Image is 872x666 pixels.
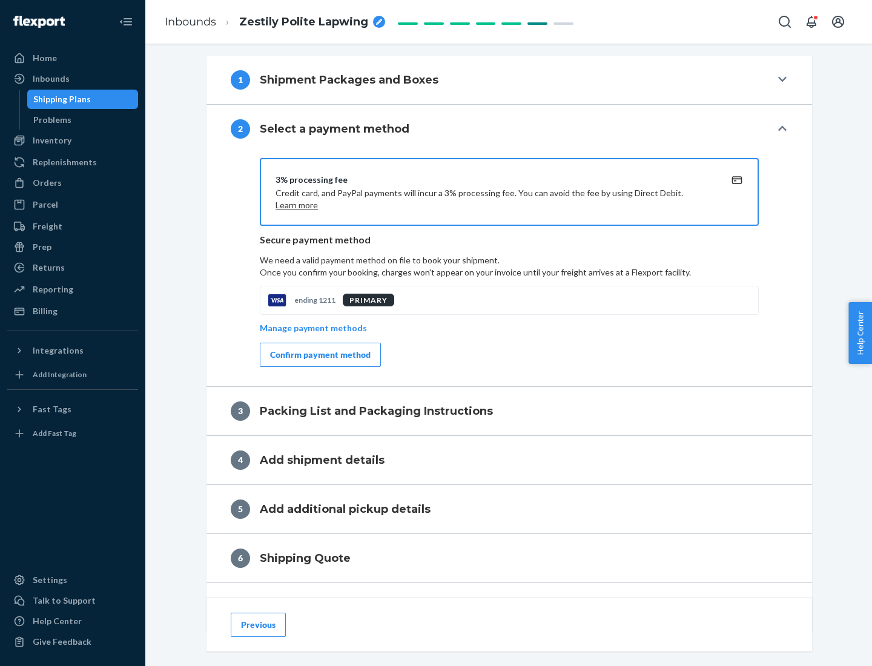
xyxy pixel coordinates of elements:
div: Confirm payment method [270,349,371,361]
a: Inbounds [165,15,216,28]
a: Add Integration [7,365,138,384]
div: 3 [231,401,250,421]
a: Add Fast Tag [7,424,138,443]
div: PRIMARY [343,294,394,306]
div: Fast Tags [33,403,71,415]
p: ending 1211 [294,295,335,305]
button: Help Center [848,302,872,364]
button: 1Shipment Packages and Boxes [206,56,812,104]
div: Freight [33,220,62,232]
button: 2Select a payment method [206,105,812,153]
a: Reporting [7,280,138,299]
div: Settings [33,574,67,586]
div: Orders [33,177,62,189]
p: Secure payment method [260,233,759,247]
div: 2 [231,119,250,139]
div: Problems [33,114,71,126]
a: Inbounds [7,69,138,88]
div: 3% processing fee [276,174,714,186]
button: 7Review and Confirm Shipment [206,583,812,631]
ol: breadcrumbs [155,4,395,40]
button: Previous [231,613,286,637]
div: Replenishments [33,156,97,168]
button: Learn more [276,199,318,211]
a: Help Center [7,612,138,631]
button: Integrations [7,341,138,360]
h4: Add shipment details [260,452,385,468]
div: Inbounds [33,73,70,85]
h4: Shipping Quote [260,550,351,566]
div: 5 [231,499,250,519]
div: 1 [231,70,250,90]
div: Reporting [33,283,73,295]
button: 3Packing List and Packaging Instructions [206,387,812,435]
div: Parcel [33,199,58,211]
button: Open Search Box [773,10,797,34]
div: 6 [231,549,250,568]
h4: Add additional pickup details [260,501,431,517]
div: Help Center [33,615,82,627]
h4: Shipment Packages and Boxes [260,72,438,88]
span: Zestily Polite Lapwing [239,15,368,30]
button: 5Add additional pickup details [206,485,812,533]
div: Inventory [33,134,71,147]
button: Open account menu [826,10,850,34]
a: Settings [7,570,138,590]
a: Home [7,48,138,68]
div: Talk to Support [33,595,96,607]
a: Shipping Plans [27,90,139,109]
a: Parcel [7,195,138,214]
div: Shipping Plans [33,93,91,105]
p: Manage payment methods [260,322,367,334]
a: Problems [27,110,139,130]
h4: Packing List and Packaging Instructions [260,403,493,419]
a: Replenishments [7,153,138,172]
button: 6Shipping Quote [206,534,812,582]
div: 4 [231,450,250,470]
button: Fast Tags [7,400,138,419]
div: Prep [33,241,51,253]
a: Returns [7,258,138,277]
a: Talk to Support [7,591,138,610]
a: Prep [7,237,138,257]
div: Add Fast Tag [33,428,76,438]
p: We need a valid payment method on file to book your shipment. [260,254,759,279]
a: Orders [7,173,138,193]
p: Credit card, and PayPal payments will incur a 3% processing fee. You can avoid the fee by using D... [276,187,714,211]
button: Open notifications [799,10,824,34]
div: Integrations [33,345,84,357]
p: Once you confirm your booking, charges won't appear on your invoice until your freight arrives at... [260,266,759,279]
button: Give Feedback [7,632,138,651]
a: Freight [7,217,138,236]
div: Give Feedback [33,636,91,648]
button: Close Navigation [114,10,138,34]
button: 4Add shipment details [206,436,812,484]
a: Billing [7,302,138,321]
h4: Select a payment method [260,121,409,137]
button: Confirm payment method [260,343,381,367]
div: Home [33,52,57,64]
div: Returns [33,262,65,274]
img: Flexport logo [13,16,65,28]
a: Inventory [7,131,138,150]
div: Billing [33,305,58,317]
div: Add Integration [33,369,87,380]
